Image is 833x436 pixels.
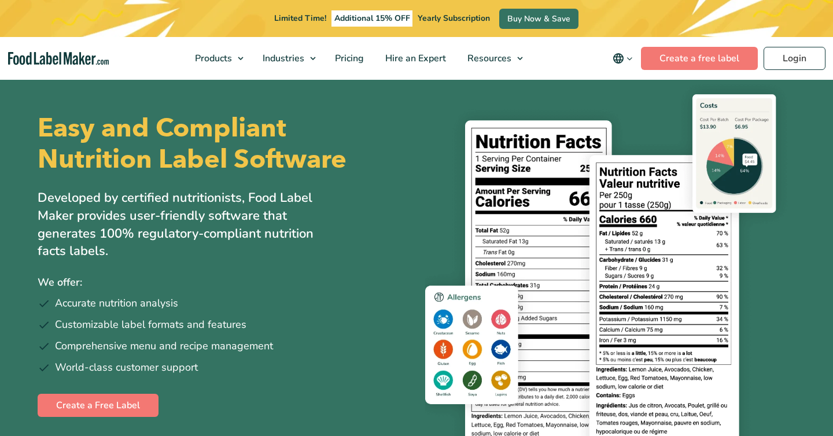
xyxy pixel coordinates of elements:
[464,52,513,65] span: Resources
[259,52,305,65] span: Industries
[325,37,372,80] a: Pricing
[55,360,198,375] span: World-class customer support
[191,52,233,65] span: Products
[55,295,178,311] span: Accurate nutrition analysis
[38,113,407,175] h1: Easy and Compliant Nutrition Label Software
[382,52,447,65] span: Hire an Expert
[55,338,273,354] span: Comprehensive menu and recipe management
[38,394,159,417] a: Create a Free Label
[764,47,825,70] a: Login
[331,10,413,27] span: Additional 15% OFF
[185,37,249,80] a: Products
[605,47,641,70] button: Change language
[641,47,758,70] a: Create a free label
[38,189,338,260] p: Developed by certified nutritionists, Food Label Maker provides user-friendly software that gener...
[375,37,454,80] a: Hire an Expert
[55,317,246,332] span: Customizable label formats and features
[274,13,326,24] span: Limited Time!
[418,13,490,24] span: Yearly Subscription
[38,274,408,291] p: We offer:
[331,52,365,65] span: Pricing
[457,37,529,80] a: Resources
[499,9,578,29] a: Buy Now & Save
[252,37,322,80] a: Industries
[8,52,109,65] a: Food Label Maker homepage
